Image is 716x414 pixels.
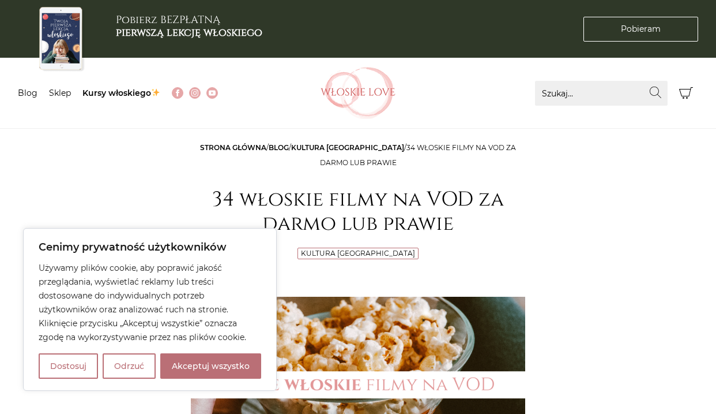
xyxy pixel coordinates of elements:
a: Sklep [49,88,71,98]
b: pierwszą lekcję włoskiego [116,25,262,40]
a: Blog [269,143,289,152]
p: Używamy plików cookie, aby poprawić jakość przeglądania, wyświetlać reklamy lub treści dostosowan... [39,261,261,344]
button: Akceptuj wszystko [160,353,261,379]
span: / / / [200,143,516,167]
img: Włoskielove [321,67,395,119]
a: Kultura [GEOGRAPHIC_DATA] [301,249,415,258]
a: Blog [18,88,37,98]
a: Pobieram [583,17,698,42]
button: Odrzuć [103,353,156,379]
button: Koszyk [673,81,698,106]
span: Pobieram [621,23,661,35]
h1: 34 włoskie filmy na VOD za darmo lub prawie [191,188,525,236]
a: Kultura [GEOGRAPHIC_DATA] [291,143,404,152]
p: Cenimy prywatność użytkowników [39,240,261,254]
a: Strona główna [200,143,266,152]
img: ✨ [152,88,160,96]
a: Kursy włoskiego [82,88,160,98]
span: 34 włoskie filmy na VOD za darmo lub prawie [320,143,517,167]
button: Dostosuj [39,353,98,379]
h3: Pobierz BEZPŁATNĄ [116,14,262,39]
input: Szukaj... [535,81,668,106]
